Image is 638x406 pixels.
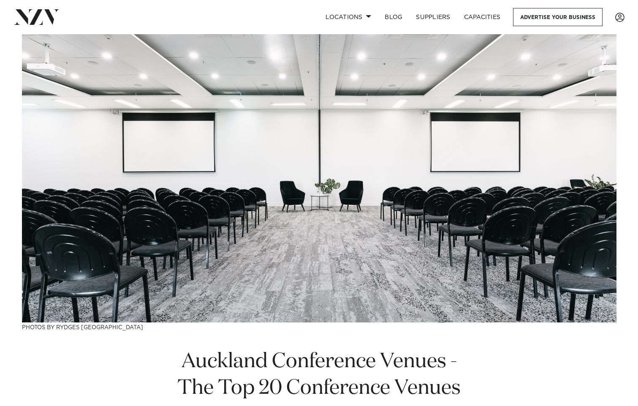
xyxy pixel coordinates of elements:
[513,8,603,26] a: Advertise your business
[22,34,616,322] img: Auckland Conference Venues - The Top 20 Conference Venues
[409,8,457,26] a: SUPPLIERS
[319,8,378,26] a: Locations
[22,322,616,331] h3: Photos by Rydges [GEOGRAPHIC_DATA]
[457,8,508,26] a: Capacities
[175,349,464,402] h1: Auckland Conference Venues - The Top 20 Conference Venues
[378,8,409,26] a: BLOG
[14,9,60,24] img: nzv-logo.png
